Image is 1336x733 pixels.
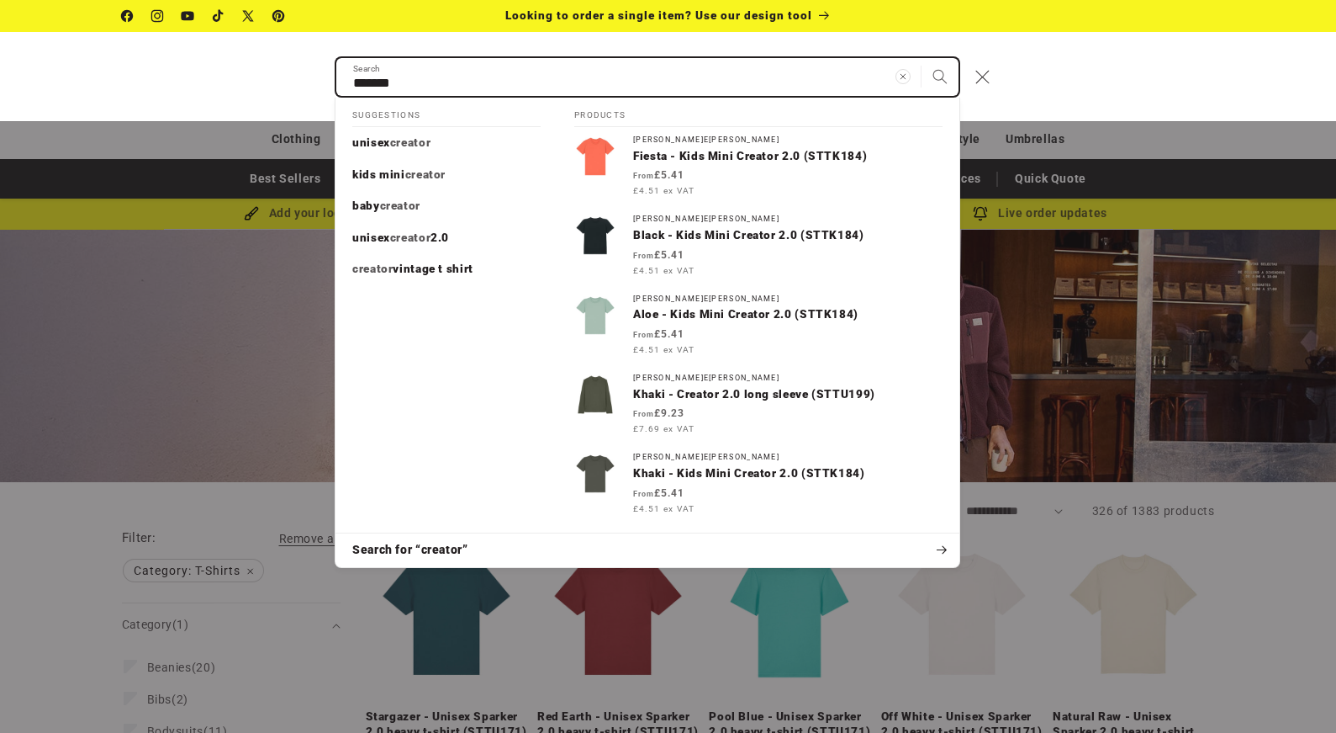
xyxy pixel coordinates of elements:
a: [PERSON_NAME]e[PERSON_NAME]Khaki - Kids Mini Creator 2.0 (STTK184) From£5.41 £4.51 ex VAT [557,444,959,523]
img: Creator 2.0 long sleeve (STTU199) [574,374,616,416]
span: vintage t shirt [393,262,473,275]
span: From [633,490,654,498]
span: £4.51 ex VAT [633,184,694,197]
p: Black - Kids Mini Creator 2.0 (STTK184) [633,228,943,243]
a: unisex creator 2.0 [335,222,557,254]
h2: Products [574,98,943,128]
strong: £5.41 [633,328,684,340]
div: [PERSON_NAME]e[PERSON_NAME] [633,295,943,304]
span: unisex [352,231,390,244]
p: creator vintage t shirt [352,262,473,277]
p: Aloe - Kids Mini Creator 2.0 (STTK184) [633,307,943,322]
span: unisex [352,135,390,149]
iframe: Chat Widget [1048,551,1336,733]
button: Clear search term [885,58,921,95]
a: [PERSON_NAME]e[PERSON_NAME]Khaki - Creator 2.0 long sleeve (STTU199) From£9.23 £7.69 ex VAT [557,365,959,444]
span: £4.51 ex VAT [633,343,694,356]
a: unisex creator [335,127,557,159]
div: [PERSON_NAME]e[PERSON_NAME] [633,215,943,224]
p: Khaki - Kids Mini Creator 2.0 (STTK184) [633,466,943,481]
div: [PERSON_NAME]e[PERSON_NAME] [633,135,943,145]
mark: creator [352,262,393,275]
span: From [633,331,654,339]
mark: creator [405,167,446,181]
p: unisex creator 2.0 [352,231,449,246]
button: Close [964,58,1001,95]
mark: creator [390,231,430,244]
span: From [633,410,654,418]
span: £4.51 ex VAT [633,502,694,515]
span: kids mini [352,167,405,181]
p: baby creator [352,199,420,214]
mark: creator [380,199,420,212]
a: kids mini creator [335,159,557,191]
img: Kids Mini Creator 2.0 (STTK184) [574,135,616,178]
a: baby creator [335,190,557,222]
button: Search [921,58,958,95]
strong: £5.41 [633,169,684,181]
span: Search for “creator” [352,542,468,559]
div: [PERSON_NAME]e[PERSON_NAME] [633,453,943,462]
div: [PERSON_NAME]e[PERSON_NAME] [633,374,943,383]
strong: £5.41 [633,487,684,499]
mark: creator [390,135,430,149]
a: [PERSON_NAME]e[PERSON_NAME]Aloe - Kids Mini Creator 2.0 (STTK184) From£5.41 £4.51 ex VAT [557,286,959,365]
a: [PERSON_NAME]e[PERSON_NAME]Fiesta - Kids Mini Creator 2.0 (STTK184) From£5.41 £4.51 ex VAT [557,127,959,206]
span: £4.51 ex VAT [633,264,694,277]
p: unisex creator [352,135,430,151]
img: Kids Mini Creator 2.0 (STTK184) [574,453,616,495]
img: Kids Mini Creator 2.0 (STTK184) [574,295,616,337]
span: From [633,252,654,260]
p: kids mini creator [352,167,446,183]
span: baby [352,199,380,212]
strong: £5.41 [633,249,684,261]
p: Fiesta - Kids Mini Creator 2.0 (STTK184) [633,149,943,164]
a: creator vintage t shirt [335,253,557,285]
span: Looking to order a single item? Use our design tool [505,8,812,22]
a: [PERSON_NAME]e[PERSON_NAME]Black - Kids Mini Creator 2.0 (STTK184) From£5.41 £4.51 ex VAT [557,206,959,285]
h2: Suggestions [352,98,541,128]
img: Kids Mini Creator 2.0 (STTK184) [574,215,616,257]
strong: £9.23 [633,407,684,419]
span: From [633,172,654,180]
span: £7.69 ex VAT [633,422,694,435]
p: Khaki - Creator 2.0 long sleeve (STTU199) [633,387,943,402]
span: 2.0 [430,231,449,244]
